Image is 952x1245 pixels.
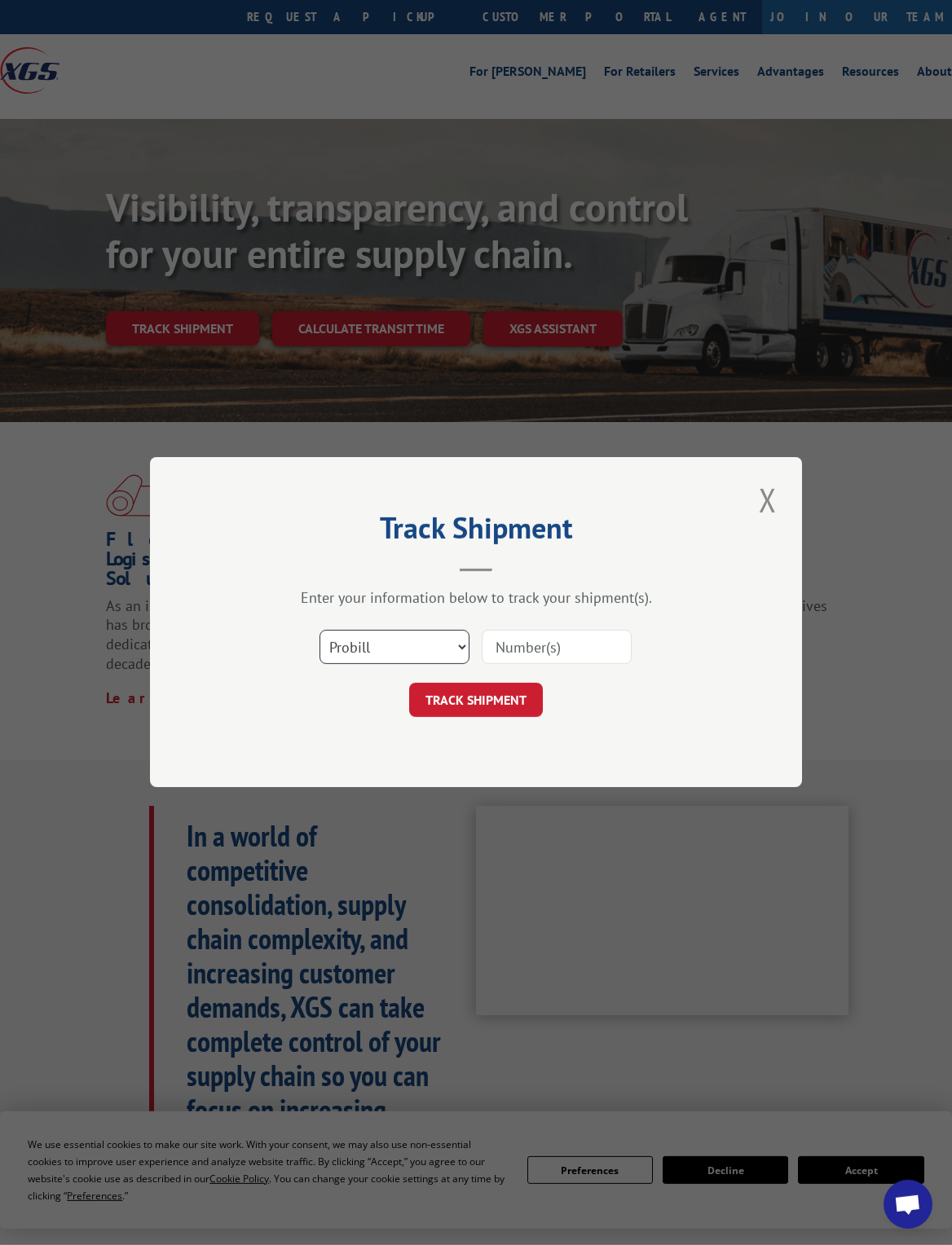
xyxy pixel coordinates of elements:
input: Number(s) [482,631,632,665]
button: Close modal [754,477,782,522]
a: Open chat [884,1180,932,1229]
div: Enter your information below to track your shipment(s). [231,589,721,608]
button: TRACK SHIPMENT [409,684,543,718]
h2: Track Shipment [231,517,721,548]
